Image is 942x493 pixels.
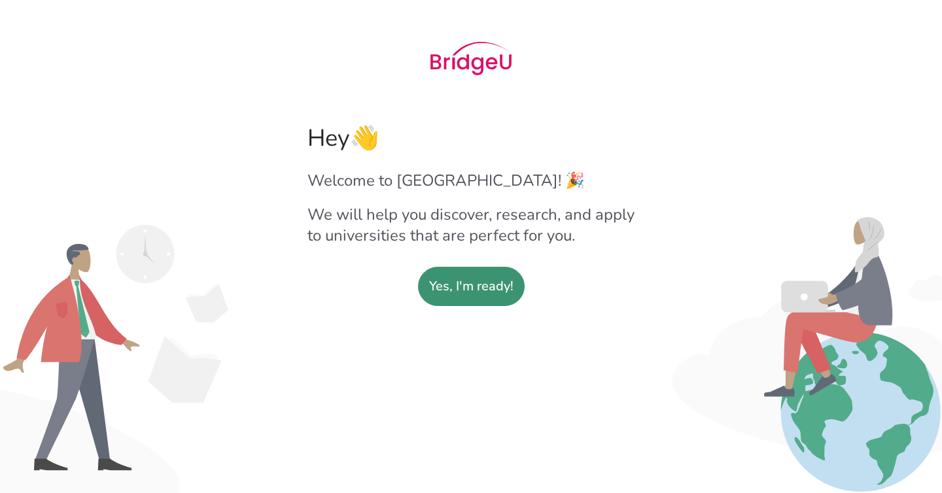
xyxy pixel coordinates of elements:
img: Bridge U logo [430,42,512,75]
h2: We will help you discover, research, and apply to universities that are perfect for you. [307,204,635,246]
span: 👋 [350,122,379,154]
h2: Welcome to [GEOGRAPHIC_DATA]! 🎉 [307,170,635,191]
h1: Hey [307,122,635,154]
sl-button: Yes, I'm ready! [418,267,525,306]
